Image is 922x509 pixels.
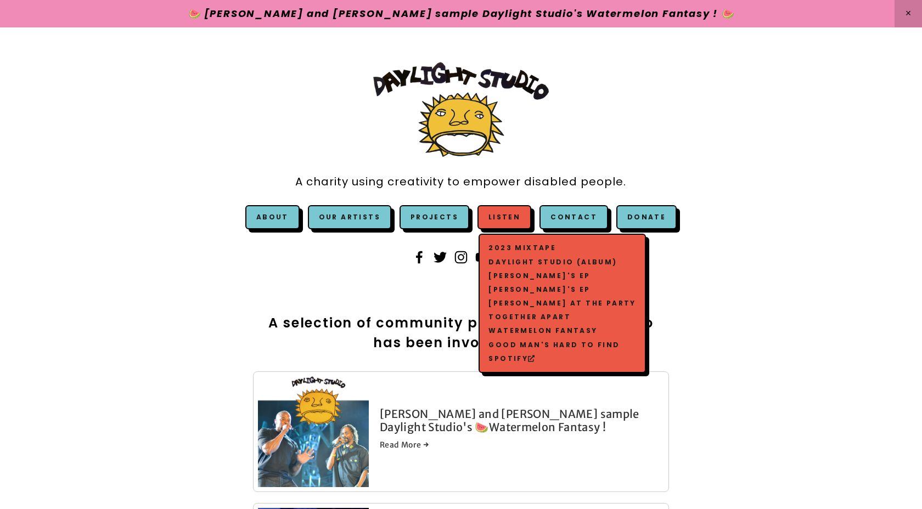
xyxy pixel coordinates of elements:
a: [PERSON_NAME]'s EP [486,269,639,282]
a: Projects [400,205,469,229]
a: Our Artists [308,205,391,229]
a: About [256,212,289,222]
a: Listen [488,212,520,222]
a: [PERSON_NAME] at The Party [486,296,639,310]
a: 2023 Mixtape [486,241,639,255]
a: A charity using creativity to empower disabled people. [295,169,626,194]
a: Donate [616,205,677,229]
a: Watermelon Fantasy [486,324,639,338]
a: Together Apart [486,310,639,324]
a: [PERSON_NAME]'s EP [486,282,639,296]
a: Contact [539,205,608,229]
a: Spotify [486,352,639,365]
h2: A selection of community projects Daylight Studio has been involved with [253,313,669,353]
a: Daylight Studio (Album) [486,255,639,269]
a: Snoop Dogg and Dr. Dre sample Daylight Studio's 🍉Watermelon Fantasy ! [258,376,380,487]
img: Snoop Dogg and Dr. Dre sample Daylight Studio's 🍉Watermelon Fantasy ! [248,376,379,487]
a: [PERSON_NAME] and [PERSON_NAME] sample Daylight Studio's 🍉Watermelon Fantasy ! [380,407,639,434]
a: Good man's hard to find [486,338,639,352]
a: Read More → [380,439,664,450]
img: Daylight Studio [373,62,549,157]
